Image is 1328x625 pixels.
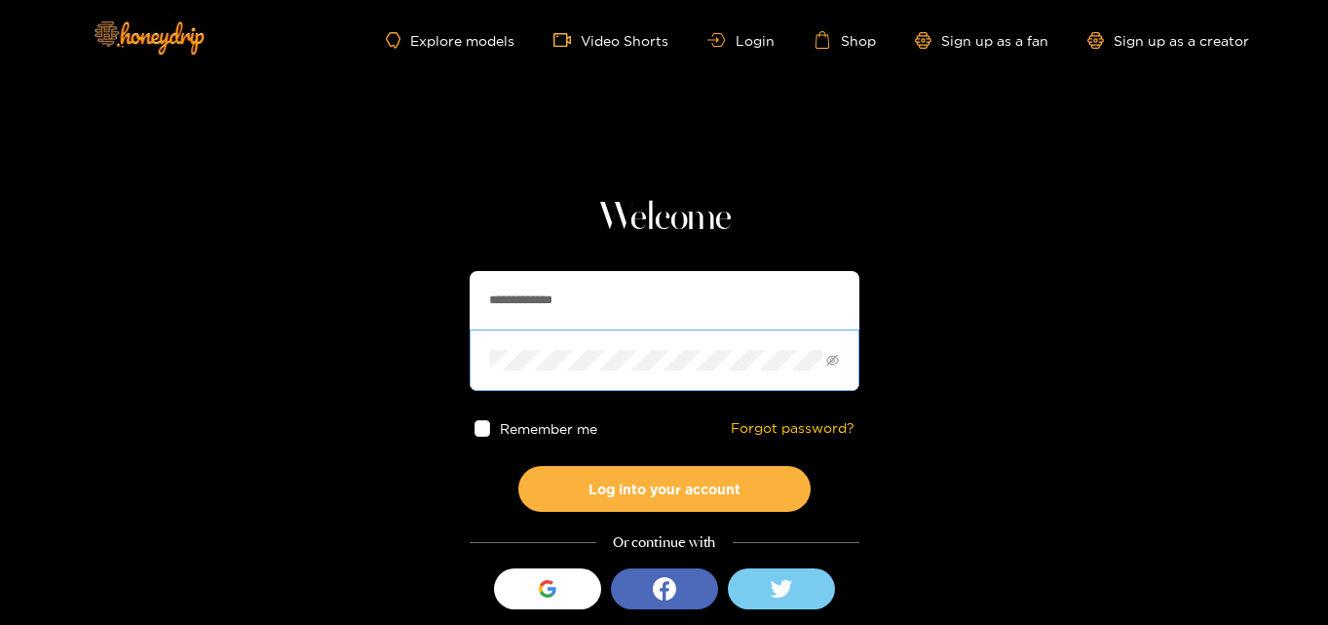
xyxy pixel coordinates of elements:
[915,32,1048,49] a: Sign up as a fan
[814,31,876,49] a: Shop
[470,195,859,242] h1: Welcome
[553,31,668,49] a: Video Shorts
[518,466,811,512] button: Log into your account
[386,32,514,49] a: Explore models
[500,421,597,436] span: Remember me
[1087,32,1249,49] a: Sign up as a creator
[707,33,774,48] a: Login
[553,31,581,49] span: video-camera
[731,420,854,437] a: Forgot password?
[826,354,839,367] span: eye-invisible
[470,531,859,554] div: Or continue with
